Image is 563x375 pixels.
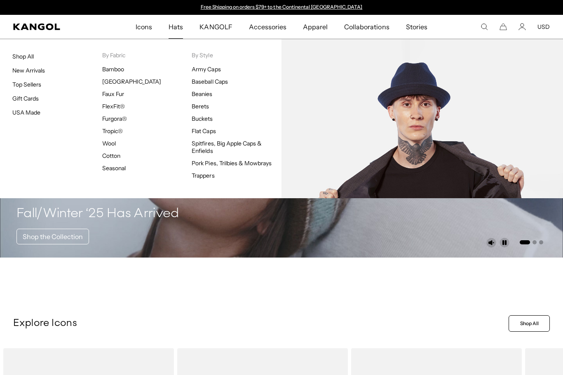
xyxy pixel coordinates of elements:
[12,67,45,74] a: New Arrivals
[136,15,152,39] span: Icons
[160,15,191,39] a: Hats
[537,23,550,30] button: USD
[520,240,530,244] button: Go to slide 1
[398,15,436,39] a: Stories
[500,23,507,30] button: Cart
[169,15,183,39] span: Hats
[102,66,124,73] a: Bamboo
[192,115,213,122] a: Buckets
[197,4,366,11] slideshow-component: Announcement bar
[102,152,120,159] a: Cotton
[12,95,39,102] a: Gift Cards
[102,52,192,59] p: By Fabric
[249,15,286,39] span: Accessories
[281,39,563,198] img: Trilbies.jpg
[191,15,240,39] a: KANGOLF
[16,229,89,244] a: Shop the Collection
[192,103,209,110] a: Berets
[486,238,496,248] button: Unmute
[241,15,295,39] a: Accessories
[13,23,89,30] a: Kangol
[344,15,389,39] span: Collaborations
[336,15,397,39] a: Collaborations
[406,15,427,39] span: Stories
[102,115,127,122] a: Furgora®
[201,4,363,10] a: Free Shipping on orders $79+ to the Continental [GEOGRAPHIC_DATA]
[519,239,543,245] ul: Select a slide to show
[192,90,212,98] a: Beanies
[295,15,336,39] a: Apparel
[12,109,40,116] a: USA Made
[102,127,123,135] a: Tropic®
[102,90,124,98] a: Faux Fur
[12,81,41,88] a: Top Sellers
[192,66,221,73] a: Army Caps
[539,240,543,244] button: Go to slide 3
[533,240,537,244] button: Go to slide 2
[102,164,126,172] a: Seasonal
[102,78,161,85] a: [GEOGRAPHIC_DATA]
[192,159,272,167] a: Pork Pies, Trilbies & Mowbrays
[197,4,366,11] div: Announcement
[500,238,509,248] button: Pause
[16,206,179,222] h4: Fall/Winter ‘25 Has Arrived
[102,140,116,147] a: Wool
[192,52,281,59] p: By Style
[127,15,160,39] a: Icons
[199,15,232,39] span: KANGOLF
[303,15,328,39] span: Apparel
[197,4,366,11] div: 1 of 2
[192,140,262,155] a: Spitfires, Big Apple Caps & Enfields
[481,23,488,30] summary: Search here
[13,317,505,330] p: Explore Icons
[192,127,216,135] a: Flat Caps
[192,172,214,179] a: Trappers
[12,53,34,60] a: Shop All
[102,103,125,110] a: FlexFit®
[509,315,550,332] a: Shop All
[518,23,526,30] a: Account
[192,78,228,85] a: Baseball Caps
